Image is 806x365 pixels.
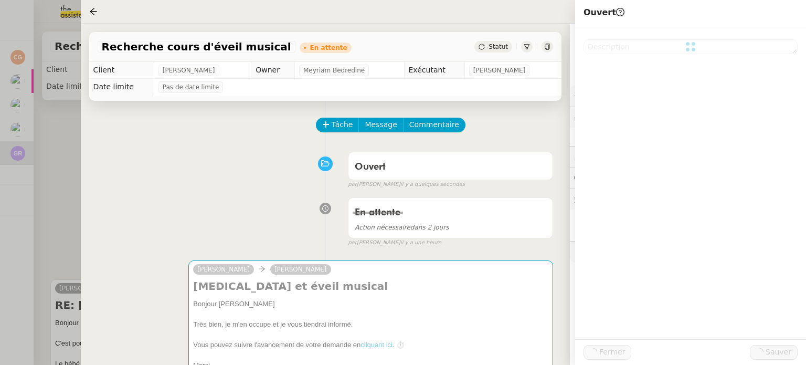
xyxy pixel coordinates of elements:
[574,90,629,102] span: ⚙️
[303,65,365,76] span: Meyriam Bedredine
[251,62,295,79] td: Owner
[570,107,806,128] div: 🔐Données client
[355,208,400,217] span: En attente
[102,41,291,52] span: Recherche cours d'éveil musical
[570,242,806,262] div: 🧴Autres
[360,341,393,349] a: cliquant ici
[570,189,806,210] div: 🕵️Autres demandes en cours 3
[574,247,607,256] span: 🧴
[574,174,641,182] span: 💬
[348,238,441,247] small: [PERSON_NAME]
[316,118,359,132] button: Tâche
[193,299,548,309] div: Bonjour [PERSON_NAME]
[358,118,403,132] button: Message
[400,180,465,189] span: il y a quelques secondes
[193,279,548,294] h4: [MEDICAL_DATA] et éveil musical
[355,162,386,172] span: Ouvert
[409,119,459,131] span: Commentaire
[584,7,624,17] span: Ouvert
[89,79,154,96] td: Date limite
[584,345,631,360] button: Fermer
[163,65,215,76] span: [PERSON_NAME]
[355,224,410,231] span: Action nécessaire
[403,118,465,132] button: Commentaire
[489,43,508,50] span: Statut
[348,180,357,189] span: par
[574,111,642,123] span: 🔐
[570,168,806,189] div: 💬Commentaires
[574,152,646,161] span: ⏲️
[400,238,441,247] span: il y a une heure
[570,86,806,106] div: ⚙️Procédures
[750,345,798,360] button: Sauver
[193,319,548,330] div: Très bien, je m'en occupe et je vous tiendrai informé.
[355,224,449,231] span: dans 2 jours
[193,340,548,350] div: Vous pouvez suivre l'avancement de votre demande en . ⏱️
[89,62,154,79] td: Client
[270,265,331,274] a: [PERSON_NAME]
[473,65,526,76] span: [PERSON_NAME]
[570,147,806,167] div: ⏲️Tâches 0:00
[332,119,353,131] span: Tâche
[197,266,250,273] span: [PERSON_NAME]
[574,195,705,203] span: 🕵️
[365,119,397,131] span: Message
[348,238,357,247] span: par
[163,82,219,92] span: Pas de date limite
[348,180,465,189] small: [PERSON_NAME]
[404,62,464,79] td: Exécutant
[310,45,347,51] div: En attente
